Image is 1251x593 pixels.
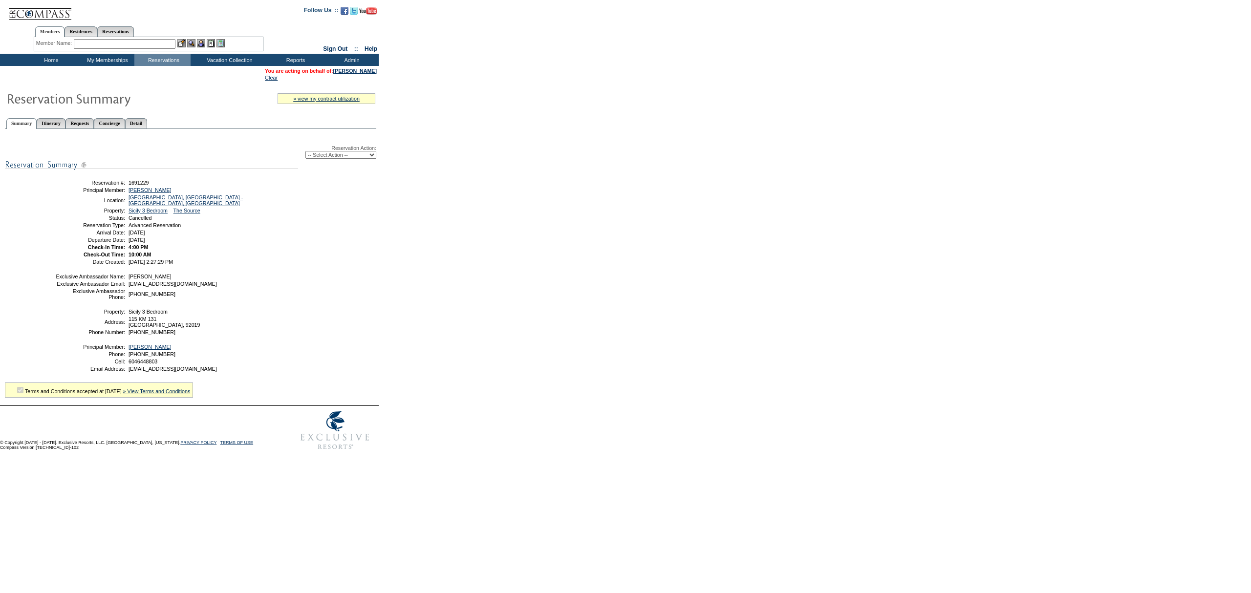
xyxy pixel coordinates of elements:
[265,68,377,74] span: You are acting on behalf of:
[293,96,360,102] a: » view my contract utilization
[359,7,377,15] img: Subscribe to our YouTube Channel
[197,39,205,47] img: Impersonate
[55,288,125,300] td: Exclusive Ambassador Phone:
[88,244,125,250] strong: Check-In Time:
[55,259,125,265] td: Date Created:
[220,440,254,445] a: TERMS OF USE
[55,180,125,186] td: Reservation #:
[37,118,65,128] a: Itinerary
[354,45,358,52] span: ::
[291,406,379,455] img: Exclusive Resorts
[55,316,125,328] td: Address:
[350,7,358,15] img: Follow us on Twitter
[129,215,151,221] span: Cancelled
[129,351,175,357] span: [PHONE_NUMBER]
[97,26,134,37] a: Reservations
[173,208,200,213] a: The Source
[359,10,377,16] a: Subscribe to our YouTube Channel
[266,54,323,66] td: Reports
[55,230,125,235] td: Arrival Date:
[216,39,225,47] img: b_calculator.gif
[129,194,243,206] a: [GEOGRAPHIC_DATA], [GEOGRAPHIC_DATA] - [GEOGRAPHIC_DATA], [GEOGRAPHIC_DATA]
[350,10,358,16] a: Follow us on Twitter
[207,39,215,47] img: Reservations
[25,388,122,394] span: Terms and Conditions accepted at [DATE]
[55,329,125,335] td: Phone Number:
[5,145,376,159] div: Reservation Action:
[129,208,168,213] a: Sicily 3 Bedroom
[55,187,125,193] td: Principal Member:
[180,440,216,445] a: PRIVACY POLICY
[129,237,145,243] span: [DATE]
[129,359,157,364] span: 6046448803
[55,309,125,315] td: Property:
[134,54,191,66] td: Reservations
[6,118,37,129] a: Summary
[5,159,298,171] img: subTtlResSummary.gif
[323,45,347,52] a: Sign Out
[341,7,348,15] img: Become our fan on Facebook
[65,26,97,37] a: Residences
[265,75,278,81] a: Clear
[187,39,195,47] img: View
[36,39,74,47] div: Member Name:
[129,230,145,235] span: [DATE]
[129,259,173,265] span: [DATE] 2:27:29 PM
[6,88,202,108] img: Reservaton Summary
[129,252,151,257] span: 10:00 AM
[177,39,186,47] img: b_edit.gif
[55,359,125,364] td: Cell:
[129,366,217,372] span: [EMAIL_ADDRESS][DOMAIN_NAME]
[55,215,125,221] td: Status:
[55,222,125,228] td: Reservation Type:
[333,68,377,74] a: [PERSON_NAME]
[129,187,172,193] a: [PERSON_NAME]
[129,281,217,287] span: [EMAIL_ADDRESS][DOMAIN_NAME]
[78,54,134,66] td: My Memberships
[129,316,200,328] span: 115 KM 131 [GEOGRAPHIC_DATA], 92019
[123,388,191,394] a: » View Terms and Conditions
[22,54,78,66] td: Home
[129,291,175,297] span: [PHONE_NUMBER]
[129,222,181,228] span: Advanced Reservation
[341,10,348,16] a: Become our fan on Facebook
[129,329,175,335] span: [PHONE_NUMBER]
[55,237,125,243] td: Departure Date:
[55,208,125,213] td: Property:
[129,274,172,279] span: [PERSON_NAME]
[129,309,168,315] span: Sicily 3 Bedroom
[84,252,125,257] strong: Check-Out Time:
[323,54,379,66] td: Admin
[35,26,65,37] a: Members
[55,274,125,279] td: Exclusive Ambassador Name:
[365,45,377,52] a: Help
[55,366,125,372] td: Email Address:
[55,281,125,287] td: Exclusive Ambassador Email:
[129,244,148,250] span: 4:00 PM
[125,118,148,128] a: Detail
[129,344,172,350] a: [PERSON_NAME]
[304,6,339,18] td: Follow Us ::
[55,194,125,206] td: Location:
[55,351,125,357] td: Phone:
[129,180,149,186] span: 1691229
[65,118,94,128] a: Requests
[94,118,125,128] a: Concierge
[191,54,266,66] td: Vacation Collection
[55,344,125,350] td: Principal Member:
